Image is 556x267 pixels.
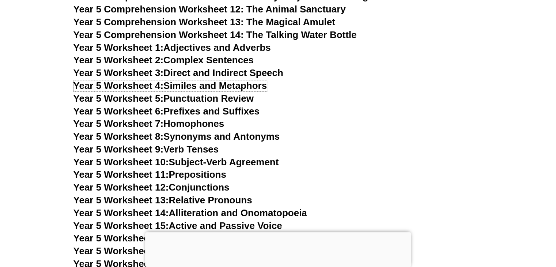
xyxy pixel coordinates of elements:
[73,93,254,104] a: Year 5 Worksheet 5:Punctuation Review
[73,245,227,256] a: Year 5 Worksheet 17:Contractions
[73,195,169,206] span: Year 5 Worksheet 13:
[73,67,164,78] span: Year 5 Worksheet 3:
[73,42,271,53] a: Year 5 Worksheet 1:Adjectives and Adverbs
[73,54,164,65] span: Year 5 Worksheet 2:
[73,80,267,91] a: Year 5 Worksheet 4:Similes and Metaphors
[73,220,282,231] a: Year 5 Worksheet 15:Active and Passive Voice
[73,233,169,244] span: Year 5 Worksheet 16:
[73,29,357,40] a: Year 5 Comprehension Worksheet 14: The Talking Water Bottle
[73,169,169,180] span: Year 5 Worksheet 11:
[73,54,254,65] a: Year 5 Worksheet 2:Complex Sentences
[73,118,224,129] a: Year 5 Worksheet 7:Homophones
[434,185,556,267] iframe: Chat Widget
[73,144,219,155] a: Year 5 Worksheet 9:Verb Tenses
[73,106,260,117] a: Year 5 Worksheet 6:Prefixes and Suffixes
[73,157,169,168] span: Year 5 Worksheet 10:
[145,232,411,265] iframe: Advertisement
[73,233,261,244] a: Year 5 Worksheet 16:Paragraph Structure
[73,207,307,218] a: Year 5 Worksheet 14:Alliteration and Onomatopoeia
[73,207,169,218] span: Year 5 Worksheet 14:
[73,42,164,53] span: Year 5 Worksheet 1:
[73,16,335,27] a: Year 5 Comprehension Worksheet 13: The Magical Amulet
[73,245,169,256] span: Year 5 Worksheet 17:
[73,182,230,193] a: Year 5 Worksheet 12:Conjunctions
[73,220,169,231] span: Year 5 Worksheet 15:
[73,93,164,104] span: Year 5 Worksheet 5:
[73,106,164,117] span: Year 5 Worksheet 6:
[73,80,164,91] span: Year 5 Worksheet 4:
[73,182,169,193] span: Year 5 Worksheet 12:
[73,118,164,129] span: Year 5 Worksheet 7:
[73,195,252,206] a: Year 5 Worksheet 13:Relative Pronouns
[73,131,164,142] span: Year 5 Worksheet 8:
[73,131,280,142] a: Year 5 Worksheet 8:Synonyms and Antonyms
[73,157,279,168] a: Year 5 Worksheet 10:Subject-Verb Agreement
[73,67,283,78] a: Year 5 Worksheet 3:Direct and Indirect Speech
[73,169,226,180] a: Year 5 Worksheet 11:Prepositions
[73,4,346,15] a: Year 5 Comprehension Worksheet 12: The Animal Sanctuary
[73,144,164,155] span: Year 5 Worksheet 9:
